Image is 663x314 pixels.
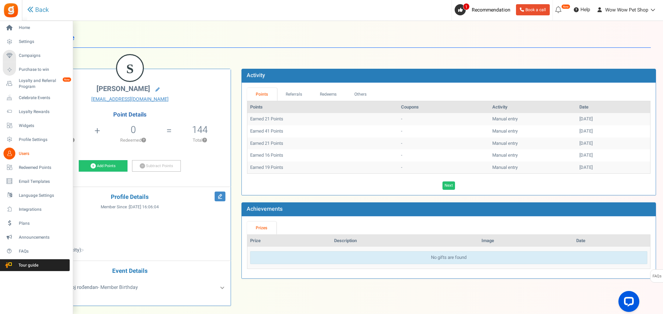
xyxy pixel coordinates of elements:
[3,106,70,118] a: Loyalty Rewards
[472,6,510,14] span: Recommendation
[516,4,550,15] a: Book a call
[19,67,68,73] span: Purchase to win
[247,222,276,234] a: Prizes
[34,96,225,103] a: [EMAIL_ADDRESS][DOMAIN_NAME]
[19,39,68,45] span: Settings
[3,148,70,159] a: Users
[34,247,225,254] p: :
[311,88,346,101] a: Redeems
[62,77,71,82] em: New
[398,113,489,125] td: -
[82,246,84,254] span: -
[492,115,518,122] span: Manual entry
[398,125,489,137] td: -
[19,151,68,157] span: Users
[579,116,647,122] div: [DATE]
[19,78,70,90] span: Loyalty and Referral Program
[97,84,150,94] span: [PERSON_NAME]
[34,194,225,201] h4: Profile Details
[247,162,398,174] td: Earned 19 Points
[3,120,70,132] a: Widgets
[34,215,225,222] p: :
[172,137,227,143] p: Total
[19,165,68,171] span: Redeemed Points
[492,164,518,171] span: Manual entry
[573,235,650,247] th: Date
[247,113,398,125] td: Earned 21 Points
[398,162,489,174] td: -
[19,207,68,212] span: Integrations
[3,22,70,34] a: Home
[247,101,398,113] th: Points
[247,205,283,213] b: Achievements
[129,204,159,210] span: [DATE] 16:06:04
[3,175,70,187] a: Email Templates
[247,88,277,101] a: Points
[455,4,513,15] a: 1 Recommendation
[247,125,398,137] td: Earned 41 Points
[141,138,146,143] button: ?
[3,64,70,76] a: Purchase to win
[579,140,647,147] div: [DATE]
[19,248,68,254] span: FAQs
[3,50,70,62] a: Campaigns
[29,112,231,118] h4: Point Details
[19,220,68,226] span: Plans
[492,128,518,134] span: Manual entry
[54,284,138,291] span: - Member Birthday
[101,204,159,210] span: Member Since :
[331,235,479,247] th: Description
[346,88,376,101] a: Others
[19,109,68,115] span: Loyalty Rewards
[3,203,70,215] a: Integrations
[117,55,143,82] figcaption: S
[579,164,647,171] div: [DATE]
[132,160,181,172] a: Subtract Points
[3,2,19,18] img: Gratisfaction
[3,231,70,243] a: Announcements
[652,270,662,283] span: FAQs
[277,88,311,101] a: Referrals
[79,160,128,172] a: Add Points
[34,236,225,243] p: :
[247,149,398,162] td: Earned 16 Points
[579,152,647,159] div: [DATE]
[19,25,68,31] span: Home
[398,149,489,162] td: -
[3,245,70,257] a: FAQs
[247,71,265,80] b: Activity
[19,95,68,101] span: Celebrate Events
[3,162,70,173] a: Redeemed Points
[34,226,225,233] p: :
[19,179,68,185] span: Email Templates
[131,125,136,135] h5: 0
[19,123,68,129] span: Widgets
[34,268,225,275] h4: Event Details
[3,92,70,104] a: Celebrate Events
[19,234,68,240] span: Announcements
[19,193,68,199] span: Language Settings
[3,78,70,90] a: Loyalty and Referral Program New
[54,284,98,291] b: Unesi svoj rođendan
[215,192,225,201] i: Edit Profile
[579,6,590,13] span: Help
[101,137,166,143] p: Redeemed
[463,3,470,10] span: 1
[398,137,489,150] td: -
[3,262,52,268] span: Tour guide
[202,138,207,143] button: ?
[492,152,518,158] span: Manual entry
[247,235,331,247] th: Prize
[398,101,489,113] th: Coupons
[247,137,398,150] td: Earned 21 Points
[577,101,650,113] th: Date
[3,36,70,48] a: Settings
[492,140,518,147] span: Manual entry
[3,134,70,145] a: Profile Settings
[605,6,648,14] span: Wow Wow Pet Shop
[250,251,647,264] div: No gifts are found
[192,125,208,135] h5: 144
[561,4,570,9] em: New
[19,137,68,143] span: Profile Settings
